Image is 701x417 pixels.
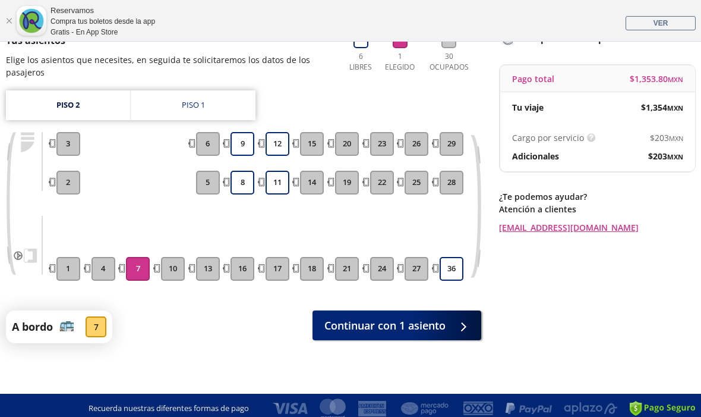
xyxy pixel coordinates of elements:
[512,131,584,144] p: Cargo por servicio
[300,257,324,281] button: 18
[405,171,428,195] button: 25
[669,134,683,143] small: MXN
[266,171,289,195] button: 11
[196,132,220,156] button: 6
[512,73,554,85] p: Pago total
[5,17,12,24] a: Cerrar
[230,257,254,281] button: 16
[126,257,150,281] button: 7
[440,257,463,281] button: 36
[86,316,106,337] div: 7
[12,319,53,335] p: A bordo
[499,203,695,215] p: Atención a clientes
[300,171,324,195] button: 14
[300,132,324,156] button: 15
[312,311,481,340] button: Continuar con 1 asiento
[650,131,683,144] span: $ 203
[50,27,155,37] div: Gratis - En App Store
[50,16,155,27] div: Compra tus boletos desde la app
[91,257,115,281] button: 4
[440,132,463,156] button: 29
[50,5,155,17] div: Reservamos
[335,171,359,195] button: 19
[196,171,220,195] button: 5
[335,132,359,156] button: 20
[370,257,394,281] button: 24
[182,99,205,111] div: Piso 1
[499,221,695,234] a: [EMAIL_ADDRESS][DOMAIN_NAME]
[426,51,472,73] p: 30 Ocupados
[161,257,185,281] button: 10
[667,104,683,112] small: MXN
[324,318,446,334] span: Continuar con 1 asiento
[370,132,394,156] button: 23
[641,101,683,114] span: $ 1,354
[6,90,130,120] a: Piso 2
[499,190,695,203] p: ¿Te podemos ayudar?
[89,403,249,415] p: Recuerda nuestras diferentes formas de pago
[440,171,463,195] button: 28
[405,257,428,281] button: 27
[383,51,417,73] p: 1 Elegido
[335,257,359,281] button: 21
[6,54,336,79] p: Elige los asientos que necesites, en seguida te solicitaremos los datos de los pasajeros
[632,348,689,405] iframe: Messagebird Livechat Widget
[131,90,255,120] a: Piso 1
[668,75,683,84] small: MXN
[626,16,696,30] a: VER
[370,171,394,195] button: 22
[512,150,559,162] p: Adicionales
[667,152,683,161] small: MXN
[56,132,80,156] button: 3
[266,257,289,281] button: 17
[230,171,254,195] button: 8
[196,257,220,281] button: 13
[230,132,254,156] button: 9
[512,101,544,114] p: Tu viaje
[405,132,428,156] button: 26
[56,257,80,281] button: 1
[56,171,80,195] button: 2
[348,51,374,73] p: 6 Libres
[648,150,683,162] span: $ 203
[653,19,668,27] span: VER
[630,73,683,85] span: $ 1,353.80
[266,132,289,156] button: 12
